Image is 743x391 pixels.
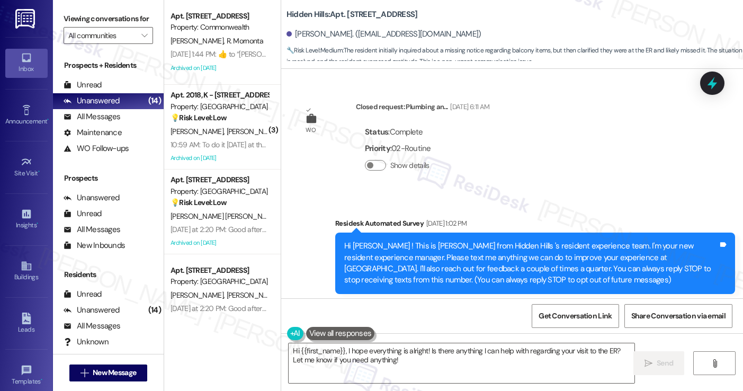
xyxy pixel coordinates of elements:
[80,369,88,377] i: 
[171,290,227,300] span: [PERSON_NAME]
[171,11,268,22] div: Apt. [STREET_ADDRESS]
[289,343,634,383] textarea: Hi {{first_name}}, I hope everything is alright! Is there anything I can help with regarding your...
[5,49,48,77] a: Inbox
[141,31,147,40] i: 
[64,11,153,27] label: Viewing conversations for
[5,309,48,338] a: Leads
[53,173,164,184] div: Prospects
[226,127,279,136] span: [PERSON_NAME]
[226,290,279,300] span: [PERSON_NAME]
[171,198,227,207] strong: 💡 Risk Level: Low
[169,152,270,165] div: Archived on [DATE]
[15,9,37,29] img: ResiDesk Logo
[169,316,270,329] div: Archived on [DATE]
[171,101,268,112] div: Property: [GEOGRAPHIC_DATA]
[171,276,268,287] div: Property: [GEOGRAPHIC_DATA]
[365,124,434,140] div: : Complete
[711,359,719,368] i: 
[335,294,735,309] div: Tagged as:
[64,127,122,138] div: Maintenance
[64,289,102,300] div: Unread
[657,358,673,369] span: Send
[532,304,619,328] button: Get Conversation Link
[171,140,584,149] div: 10:59 AM: To do it [DATE] at the latest!! And I wanted to remind you about the 2-bedroom apartmen...
[171,127,227,136] span: [PERSON_NAME]
[171,90,268,101] div: Apt. 2018, K - [STREET_ADDRESS]
[53,269,164,280] div: Residents
[447,101,489,112] div: [DATE] 6:11 AM
[53,60,164,71] div: Prospects + Residents
[644,359,652,368] i: 
[344,241,718,286] div: Hi [PERSON_NAME] ! This is [PERSON_NAME] from Hidden Hills 's resident experience team. I'm your ...
[424,218,467,229] div: [DATE] 1:02 PM
[69,365,148,381] button: New Message
[171,211,281,221] span: [PERSON_NAME] [PERSON_NAME]
[47,116,49,123] span: •
[356,101,489,116] div: Closed request: Plumbing an...
[64,336,109,348] div: Unknown
[169,61,270,75] div: Archived on [DATE]
[64,321,120,332] div: All Messages
[64,79,102,91] div: Unread
[38,168,40,175] span: •
[287,45,743,68] span: : The resident initially inquired about a missing notice regarding balcony items, but then clarif...
[5,205,48,234] a: Insights •
[64,240,125,251] div: New Inbounds
[226,36,263,46] span: R. Mornonta
[631,310,726,322] span: Share Conversation via email
[171,22,268,33] div: Property: Commonwealth
[169,236,270,250] div: Archived on [DATE]
[633,351,685,375] button: Send
[287,29,481,40] div: [PERSON_NAME]. ([EMAIL_ADDRESS][DOMAIN_NAME])
[287,9,418,20] b: Hidden Hills: Apt. [STREET_ADDRESS]
[37,220,38,227] span: •
[171,174,268,185] div: Apt. [STREET_ADDRESS]
[5,257,48,286] a: Buildings
[64,95,120,106] div: Unanswered
[335,218,735,233] div: Residesk Automated Survey
[64,208,102,219] div: Unread
[287,46,343,55] strong: 🔧 Risk Level: Medium
[539,310,612,322] span: Get Conversation Link
[146,302,164,318] div: (14)
[171,113,227,122] strong: 💡 Risk Level: Low
[624,304,732,328] button: Share Conversation via email
[390,160,429,171] label: Show details
[64,192,120,203] div: Unanswered
[64,305,120,316] div: Unanswered
[68,27,136,44] input: All communities
[41,376,42,384] span: •
[64,224,120,235] div: All Messages
[64,143,129,154] div: WO Follow-ups
[5,361,48,390] a: Templates •
[171,265,268,276] div: Apt. [STREET_ADDRESS]
[171,186,268,197] div: Property: [GEOGRAPHIC_DATA]
[365,143,390,154] b: Priority
[306,125,316,136] div: WO
[365,140,434,157] div: : 02-Routine
[146,93,164,109] div: (14)
[171,36,227,46] span: [PERSON_NAME]
[365,127,389,137] b: Status
[64,111,120,122] div: All Messages
[366,297,410,306] span: Property launch
[93,367,136,378] span: New Message
[5,153,48,182] a: Site Visit •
